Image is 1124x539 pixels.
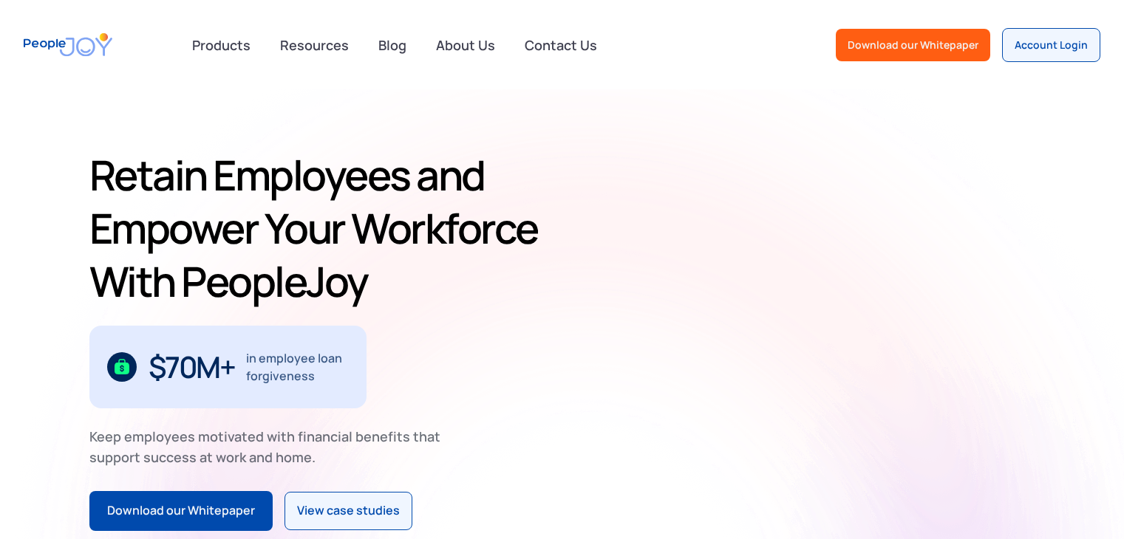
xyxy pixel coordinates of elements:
div: Download our Whitepaper [107,501,255,521]
a: Blog [369,29,415,61]
div: 1 / 3 [89,326,367,408]
div: Products [183,30,259,60]
a: Account Login [1002,28,1100,62]
a: View case studies [285,492,412,530]
a: Contact Us [516,29,606,61]
div: Keep employees motivated with financial benefits that support success at work and home. [89,426,453,467]
a: Resources [271,29,358,61]
h1: Retain Employees and Empower Your Workforce With PeopleJoy [89,148,556,308]
a: About Us [427,29,504,61]
a: home [24,24,112,66]
div: in employee loan forgiveness [246,349,349,385]
div: Download our Whitepaper [848,38,978,52]
div: View case studies [297,501,400,521]
a: Download our Whitepaper [836,29,990,61]
a: Download our Whitepaper [89,491,273,531]
div: Account Login [1015,38,1088,52]
div: $70M+ [149,355,235,379]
